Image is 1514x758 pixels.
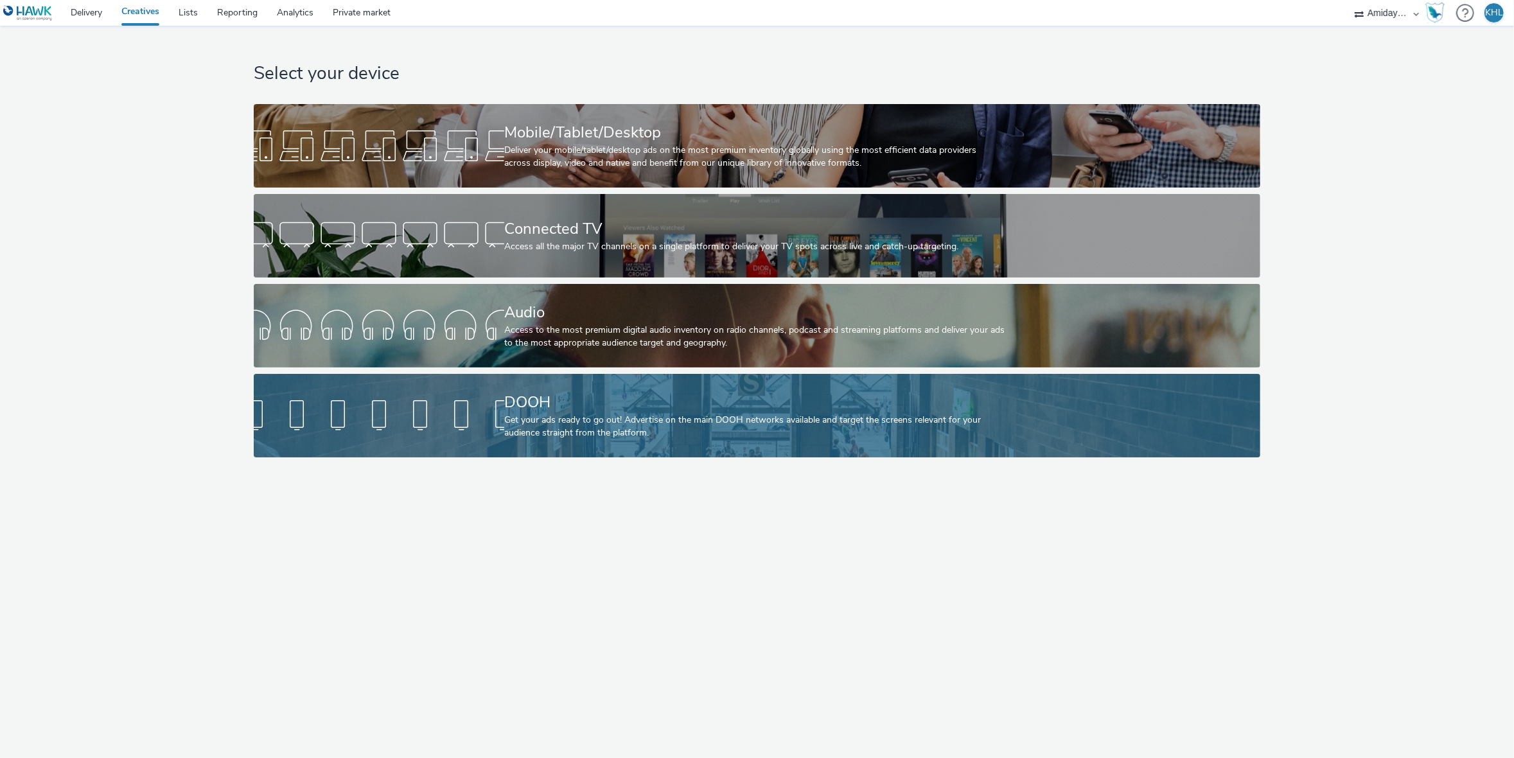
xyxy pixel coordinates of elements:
[504,144,1005,170] div: Deliver your mobile/tablet/desktop ads on the most premium inventory globally using the most effi...
[3,5,53,21] img: undefined Logo
[1425,3,1450,23] a: Hawk Academy
[254,62,1260,86] h1: Select your device
[504,391,1005,414] div: DOOH
[1425,3,1445,23] img: Hawk Academy
[504,301,1005,324] div: Audio
[254,284,1260,367] a: AudioAccess to the most premium digital audio inventory on radio channels, podcast and streaming ...
[504,240,1005,253] div: Access all the major TV channels on a single platform to deliver your TV spots across live and ca...
[504,324,1005,350] div: Access to the most premium digital audio inventory on radio channels, podcast and streaming platf...
[504,218,1005,240] div: Connected TV
[504,121,1005,144] div: Mobile/Tablet/Desktop
[254,194,1260,278] a: Connected TVAccess all the major TV channels on a single platform to deliver your TV spots across...
[1485,3,1503,22] div: KHL
[504,414,1005,440] div: Get your ads ready to go out! Advertise on the main DOOH networks available and target the screen...
[254,374,1260,457] a: DOOHGet your ads ready to go out! Advertise on the main DOOH networks available and target the sc...
[254,104,1260,188] a: Mobile/Tablet/DesktopDeliver your mobile/tablet/desktop ads on the most premium inventory globall...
